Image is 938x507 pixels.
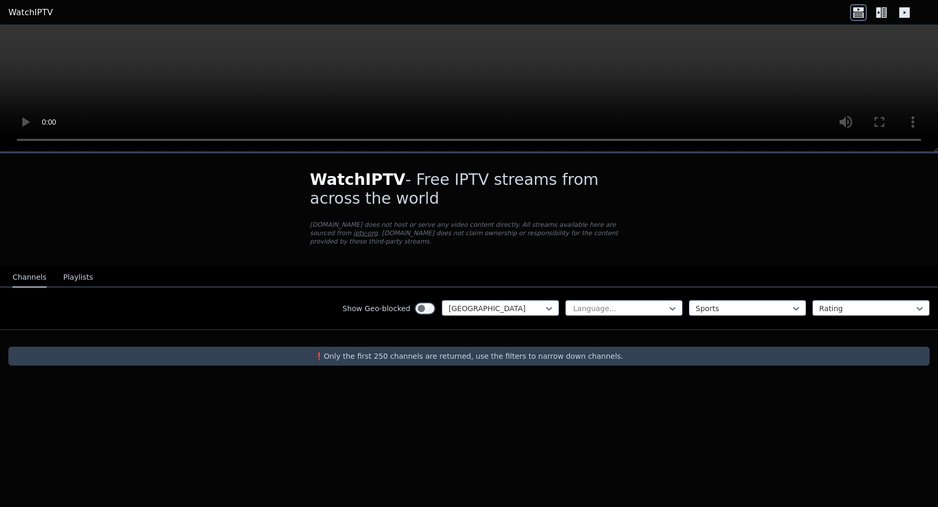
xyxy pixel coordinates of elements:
[8,6,53,19] a: WatchIPTV
[63,268,93,288] button: Playlists
[310,221,628,246] p: [DOMAIN_NAME] does not host or serve any video content directly. All streams available here are s...
[353,229,378,237] a: iptv-org
[13,268,47,288] button: Channels
[342,303,410,314] label: Show Geo-blocked
[13,351,925,361] p: ❗️Only the first 250 channels are returned, use the filters to narrow down channels.
[310,170,628,208] h1: - Free IPTV streams from across the world
[310,170,406,189] span: WatchIPTV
